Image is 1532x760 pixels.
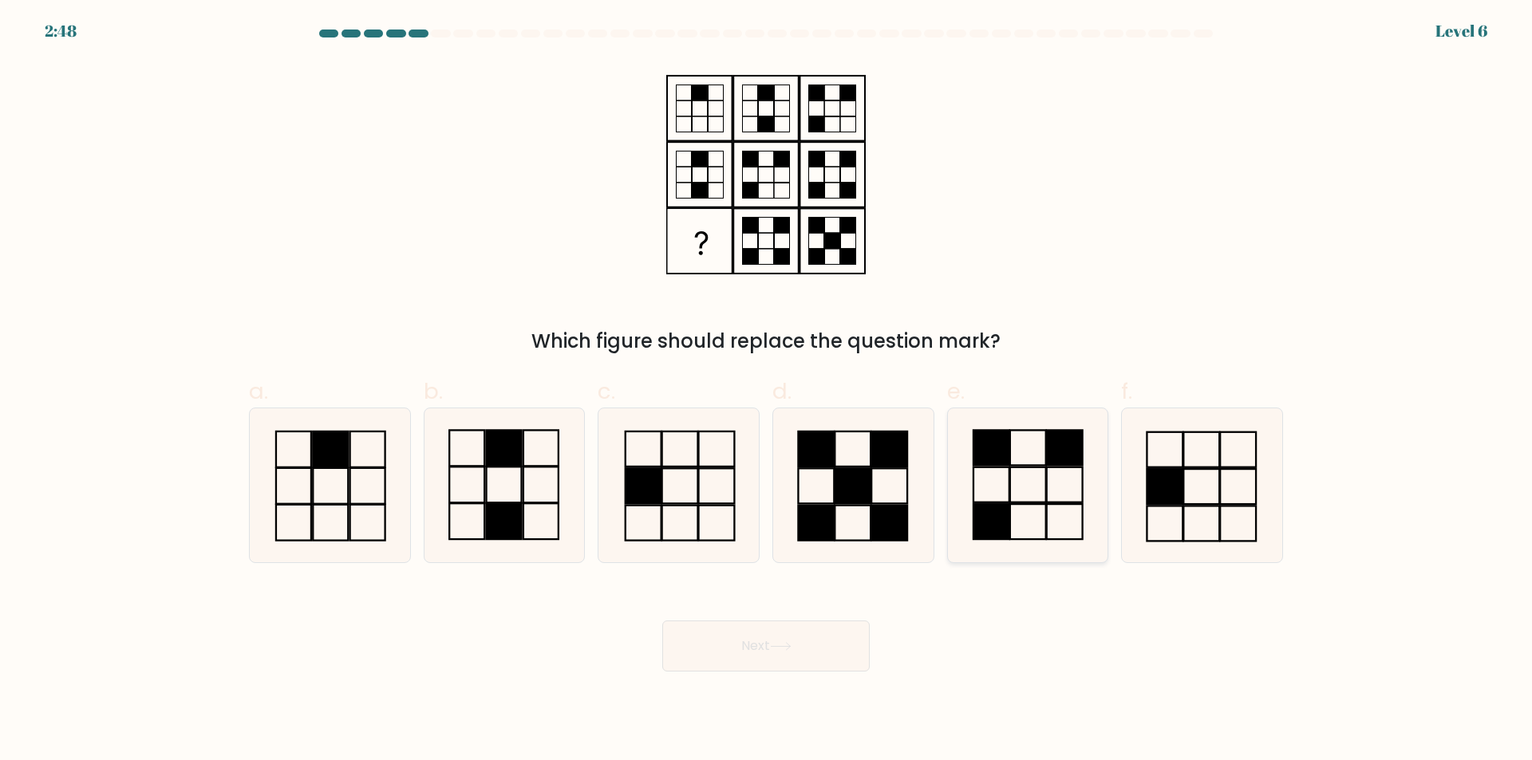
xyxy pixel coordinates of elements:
[1121,376,1132,407] span: f.
[772,376,792,407] span: d.
[424,376,443,407] span: b.
[947,376,965,407] span: e.
[1435,19,1487,43] div: Level 6
[259,327,1273,356] div: Which figure should replace the question mark?
[662,620,870,671] button: Next
[598,376,615,407] span: c.
[45,19,77,43] div: 2:48
[249,376,268,407] span: a.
